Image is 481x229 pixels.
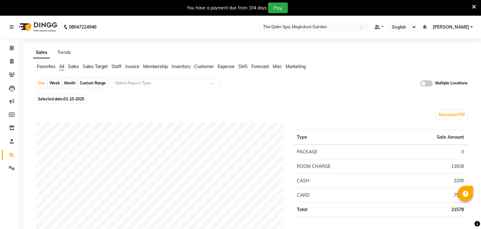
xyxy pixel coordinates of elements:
span: Staff [111,64,122,69]
a: Sales [33,47,50,58]
span: Sales Target [83,64,108,69]
div: You have a payment due from 104 days [187,5,267,11]
td: 7560 [388,188,468,202]
iframe: chat widget [455,204,475,223]
td: CARD [293,188,388,202]
div: Month [63,79,77,88]
span: Forecast [251,64,269,69]
span: Misc [273,64,282,69]
td: PACKAGE [293,145,388,159]
button: Download PDF [437,110,467,119]
a: Trends [57,50,71,55]
b: 08047224946 [69,18,96,36]
td: CASH [293,173,388,188]
span: Inventory [172,64,190,69]
span: Membership [143,64,168,69]
td: 11818 [388,159,468,173]
span: SMS [238,64,248,69]
div: Custom Range [78,79,107,88]
span: Marketing [286,64,306,69]
div: Week [48,79,61,88]
span: Favorites [37,64,55,69]
td: Total [293,202,388,217]
span: Expense [218,64,235,69]
span: 01-10-2025 [64,97,84,101]
td: 0 [388,145,468,159]
th: Sale Amount [388,130,468,145]
img: logo [16,18,59,36]
th: Type [293,130,388,145]
span: Sales [68,64,79,69]
span: Selected date: [36,95,86,103]
div: Day [36,79,47,88]
button: Pay [268,3,288,13]
span: Multiple Locations [435,80,468,87]
span: [PERSON_NAME] [433,24,469,30]
td: 21578 [388,202,468,217]
td: 2200 [388,173,468,188]
span: Invoice [125,64,139,69]
span: Customer [194,64,214,69]
span: All [59,64,64,69]
td: ROOM CHARGE [293,159,388,173]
